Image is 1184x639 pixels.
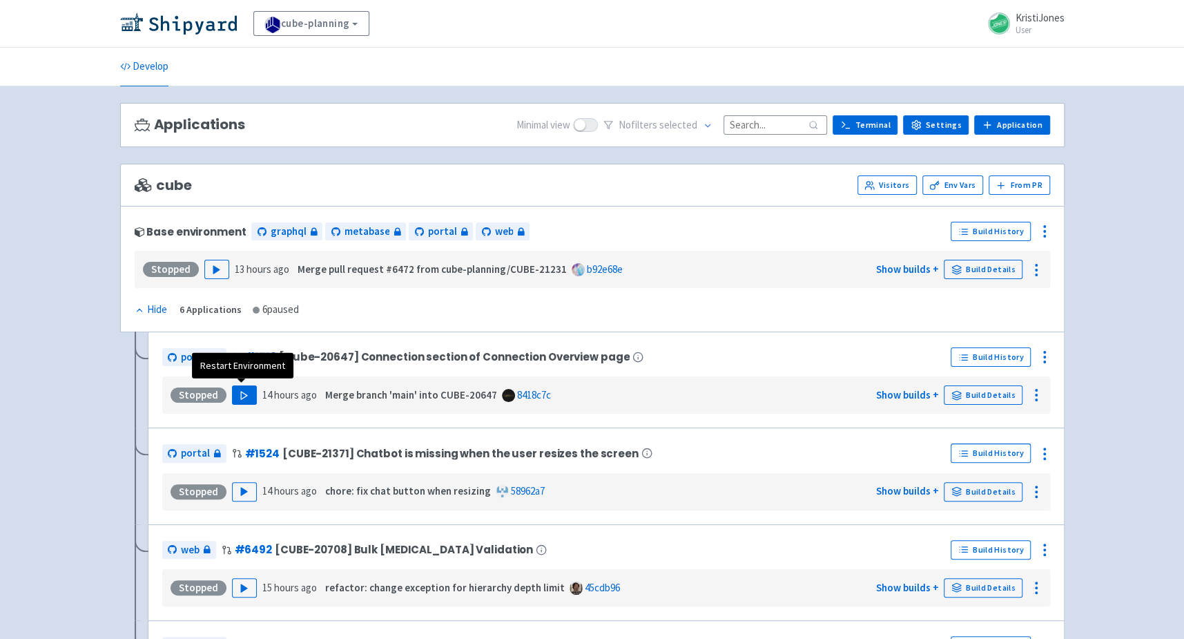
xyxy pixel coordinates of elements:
a: 45cdb96 [585,581,620,594]
span: No filter s [619,117,697,133]
span: [CUBE-21371] Chatbot is missing when the user resizes the screen [282,448,639,459]
a: Build Details [944,578,1022,598]
img: Shipyard logo [120,12,237,35]
button: Play [232,578,257,598]
button: Play [232,385,257,405]
span: portal [181,446,210,461]
span: portal [427,224,456,240]
span: web [494,224,513,240]
span: [CUBE-20708] Bulk [MEDICAL_DATA] Validation [275,544,533,555]
div: 6 Applications [179,302,242,318]
a: Terminal [833,115,897,135]
span: graphql [270,224,306,240]
button: Hide [135,302,168,318]
div: Base environment [135,226,246,238]
a: Build Details [944,482,1022,502]
strong: refactor: change exception for hierarchy depth limit [325,581,565,594]
a: Build History [951,540,1031,560]
a: Show builds + [875,484,938,497]
div: Stopped [171,388,226,403]
a: 58962a7 [511,484,545,497]
button: Play [232,482,257,502]
div: Stopped [143,262,199,277]
span: [Cube-20647] Connection section of Connection Overview page [279,351,630,363]
button: From PR [989,175,1050,195]
a: Show builds + [875,263,938,276]
time: 13 hours ago [235,263,289,276]
a: portal [162,444,226,463]
a: Show builds + [875,581,938,594]
a: web [476,222,530,241]
strong: chore: fix chat button when resizing [325,484,491,497]
strong: Merge pull request #6472 from cube-planning/CUBE-21231 [298,263,567,276]
small: User [1016,26,1065,35]
a: portal [409,222,473,241]
a: Build Details [944,260,1022,279]
time: 15 hours ago [262,581,317,594]
a: Develop [120,48,168,86]
span: portal [181,350,210,365]
a: 8418c7c [517,388,551,401]
a: #1524 [245,446,280,461]
a: Build History [951,347,1031,367]
div: 6 paused [253,302,299,318]
a: Application [974,115,1049,135]
a: Build History [951,222,1031,241]
a: portal [162,348,226,367]
input: Search... [724,115,827,134]
span: KristiJones [1016,11,1065,24]
div: Hide [135,302,167,318]
span: metabase [344,224,389,240]
a: Build Details [944,385,1022,405]
span: web [181,542,200,558]
a: metabase [325,222,406,241]
a: Build History [951,444,1031,463]
strong: Merge branch 'main' into CUBE-20647 [325,388,497,401]
a: #1512 [245,350,276,364]
a: web [162,541,216,560]
span: selected [659,118,697,131]
h3: Applications [135,117,245,133]
div: Stopped [171,484,226,499]
div: Stopped [171,580,226,595]
span: cube [135,178,192,193]
a: Env Vars [922,175,983,195]
a: Settings [903,115,969,135]
a: #6492 [235,542,272,557]
a: Visitors [857,175,917,195]
span: Minimal view [516,117,570,133]
a: graphql [251,222,322,241]
time: 14 hours ago [262,388,317,401]
a: cube-planning [253,11,369,36]
a: KristiJones User [980,12,1065,35]
button: Play [204,260,229,279]
a: b92e68e [587,263,623,276]
time: 14 hours ago [262,484,317,497]
a: Show builds + [875,388,938,401]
